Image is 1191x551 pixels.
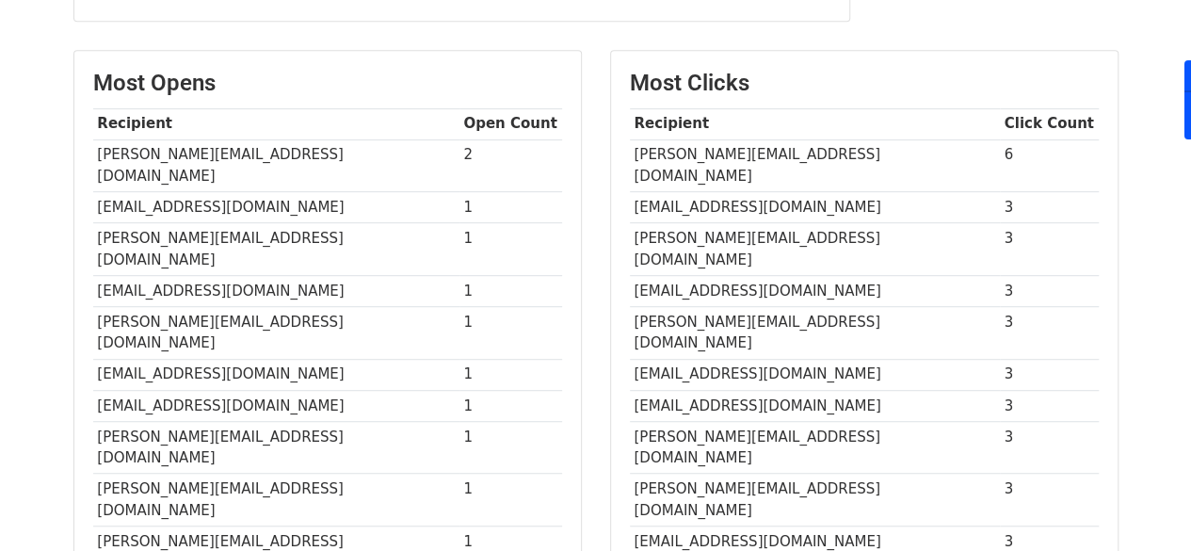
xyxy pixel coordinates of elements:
td: 1 [459,421,562,474]
td: 1 [459,192,562,223]
td: 6 [1000,139,1099,192]
td: [EMAIL_ADDRESS][DOMAIN_NAME] [93,359,459,390]
td: 3 [1000,474,1099,527]
td: [PERSON_NAME][EMAIL_ADDRESS][DOMAIN_NAME] [630,421,1000,474]
td: 3 [1000,359,1099,390]
td: [EMAIL_ADDRESS][DOMAIN_NAME] [630,192,1000,223]
td: 3 [1000,192,1099,223]
td: [PERSON_NAME][EMAIL_ADDRESS][DOMAIN_NAME] [630,307,1000,360]
td: [PERSON_NAME][EMAIL_ADDRESS][DOMAIN_NAME] [93,223,459,276]
td: 1 [459,223,562,276]
td: [EMAIL_ADDRESS][DOMAIN_NAME] [93,390,459,421]
th: Open Count [459,108,562,139]
th: Recipient [630,108,1000,139]
td: [PERSON_NAME][EMAIL_ADDRESS][DOMAIN_NAME] [93,307,459,360]
td: 3 [1000,307,1099,360]
td: 1 [459,390,562,421]
td: [EMAIL_ADDRESS][DOMAIN_NAME] [630,275,1000,306]
td: [PERSON_NAME][EMAIL_ADDRESS][DOMAIN_NAME] [93,139,459,192]
td: [PERSON_NAME][EMAIL_ADDRESS][DOMAIN_NAME] [630,223,1000,276]
td: [EMAIL_ADDRESS][DOMAIN_NAME] [630,359,1000,390]
td: [PERSON_NAME][EMAIL_ADDRESS][DOMAIN_NAME] [93,474,459,527]
th: Recipient [93,108,459,139]
h3: Most Opens [93,70,562,97]
td: [EMAIL_ADDRESS][DOMAIN_NAME] [93,192,459,223]
td: 1 [459,275,562,306]
td: 3 [1000,223,1099,276]
h3: Most Clicks [630,70,1099,97]
td: 3 [1000,390,1099,421]
td: [PERSON_NAME][EMAIL_ADDRESS][DOMAIN_NAME] [93,421,459,474]
td: 1 [459,474,562,527]
td: [EMAIL_ADDRESS][DOMAIN_NAME] [630,390,1000,421]
td: 1 [459,307,562,360]
td: 2 [459,139,562,192]
td: 3 [1000,421,1099,474]
td: 1 [459,359,562,390]
iframe: Chat Widget [1097,461,1191,551]
td: [PERSON_NAME][EMAIL_ADDRESS][DOMAIN_NAME] [630,139,1000,192]
td: [PERSON_NAME][EMAIL_ADDRESS][DOMAIN_NAME] [630,474,1000,527]
td: [EMAIL_ADDRESS][DOMAIN_NAME] [93,275,459,306]
th: Click Count [1000,108,1099,139]
td: 3 [1000,275,1099,306]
